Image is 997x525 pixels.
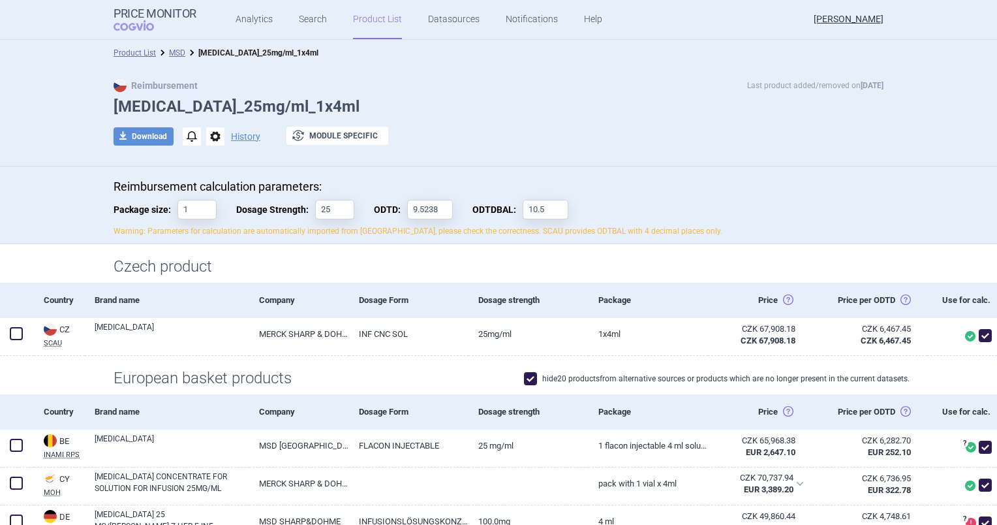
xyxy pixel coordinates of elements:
[169,48,185,57] a: MSD
[349,430,468,462] a: FLACON INJECTABLE
[837,323,911,335] div: CZK 6,467.45
[827,468,927,501] a: CZK 6,736.95EUR 322.78
[589,394,708,430] div: Package
[231,132,260,141] button: History
[827,394,927,430] div: Price per ODTD
[249,468,349,500] a: MERCK SHARP & DOHME BV
[249,283,349,318] div: Company
[44,489,85,496] abbr: MOH
[472,200,523,219] span: Obvyklá Denní Terapeutická Dávka Balení
[44,340,85,347] abbr: SCAU
[185,46,318,59] li: Keytruda_25mg/ml_1x4ml
[718,511,795,522] div: CZK 49,860.44
[468,318,588,350] a: 25MG/ML
[349,318,468,350] a: INF CNC SOL
[156,46,185,59] li: MSD
[114,48,156,57] a: Product List
[44,323,57,336] img: Czech Republic
[34,394,85,430] div: Country
[523,200,568,219] input: ODTDBAL:
[249,394,349,430] div: Company
[114,257,883,276] h1: Czech product
[114,180,883,194] p: Reimbursement calculation parameters:
[589,468,708,500] a: PACK WITH 1 VIAL X 4ML
[927,394,997,430] div: Use for calc.
[114,7,196,20] strong: Price Monitor
[868,485,911,495] strong: EUR 322.78
[114,226,883,237] p: Warning: Parameters for calculation are automatically imported from [GEOGRAPHIC_DATA], please che...
[85,394,249,430] div: Brand name
[34,283,85,318] div: Country
[837,511,911,522] div: CZK 4,748.61
[114,46,156,59] li: Product List
[349,283,468,318] div: Dosage Form
[286,127,388,145] button: Module specific
[236,200,315,219] span: Dosage Strength:
[746,447,795,457] strong: EUR 2,647.10
[741,336,795,345] strong: CZK 67,908.18
[374,200,407,219] span: Obvyklá Denní Terapeutická Dávka
[708,468,812,500] div: CZK 70,737.94EUR 3,389.20
[717,472,793,484] div: CZK 70,737.94
[717,472,793,496] abbr: SP-CAU-010 Kypr
[114,79,127,92] img: CZ
[198,48,318,57] strong: [MEDICAL_DATA]_25mg/ml_1x4ml
[927,283,997,318] div: Use for calc.
[114,369,883,388] h1: European basket products
[114,20,172,31] span: COGVIO
[95,471,249,494] a: [MEDICAL_DATA] CONCENTRATE FOR SOLUTION FOR INFUSION 25MG/ML
[744,485,793,494] strong: EUR 3,389.20
[44,510,57,523] img: Germany
[407,200,453,219] input: ODTD:
[708,283,827,318] div: Price
[34,433,85,458] a: BEBEINAMI RPS
[718,323,795,347] abbr: Česko ex-factory
[34,321,85,347] a: CZCZSCAU
[44,434,85,449] div: BE
[827,430,927,464] a: CZK 6,282.70EUR 252.10
[747,79,883,92] p: Last product added/removed on
[589,318,708,350] a: 1X4ML
[718,435,795,458] abbr: SP-CAU-010 Belgie hrazené LP
[177,200,217,219] input: Package size:
[95,321,249,345] a: [MEDICAL_DATA]
[114,80,198,91] strong: Reimbursement
[315,200,354,219] input: Dosage Strength:
[827,318,927,352] a: CZK 6,467.45CZK 6,467.45
[718,323,795,335] div: CZK 67,908.18
[44,510,85,524] div: DE
[827,283,927,318] div: Price per ODTD
[114,7,196,32] a: Price MonitorCOGVIO
[34,471,85,496] a: CYCYMOH
[85,283,249,318] div: Brand name
[95,433,249,456] a: [MEDICAL_DATA]
[524,372,910,385] label: hide 20 products from alternative sources or products which are no longer present in the current ...
[44,451,85,458] abbr: INAMI RPS
[837,435,911,447] div: CZK 6,282.70
[114,97,883,116] h1: [MEDICAL_DATA]_25mg/ml_1x4ml
[468,394,588,430] div: Dosage strength
[960,515,968,523] span: ?
[468,430,588,462] a: 25 mg/mL
[718,435,795,447] div: CZK 65,968.38
[114,127,174,146] button: Download
[837,473,911,485] div: CZK 6,736.95
[468,283,588,318] div: Dosage strength
[960,439,968,447] span: ?
[44,323,85,337] div: CZ
[249,430,349,462] a: MSD [GEOGRAPHIC_DATA]
[589,430,708,462] a: 1 flacon injectable 4 mL solution à diluer pour perfusion, 25 mg/mL
[589,283,708,318] div: Package
[114,200,177,219] span: Package size:
[708,394,827,430] div: Price
[44,472,57,485] img: Cyprus
[349,394,468,430] div: Dosage Form
[861,81,883,90] strong: [DATE]
[861,336,911,345] strong: CZK 6,467.45
[868,447,911,457] strong: EUR 252.10
[44,434,57,447] img: Belgium
[44,472,85,486] div: CY
[249,318,349,350] a: MERCK SHARP & DOHME B.V., [GEOGRAPHIC_DATA]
